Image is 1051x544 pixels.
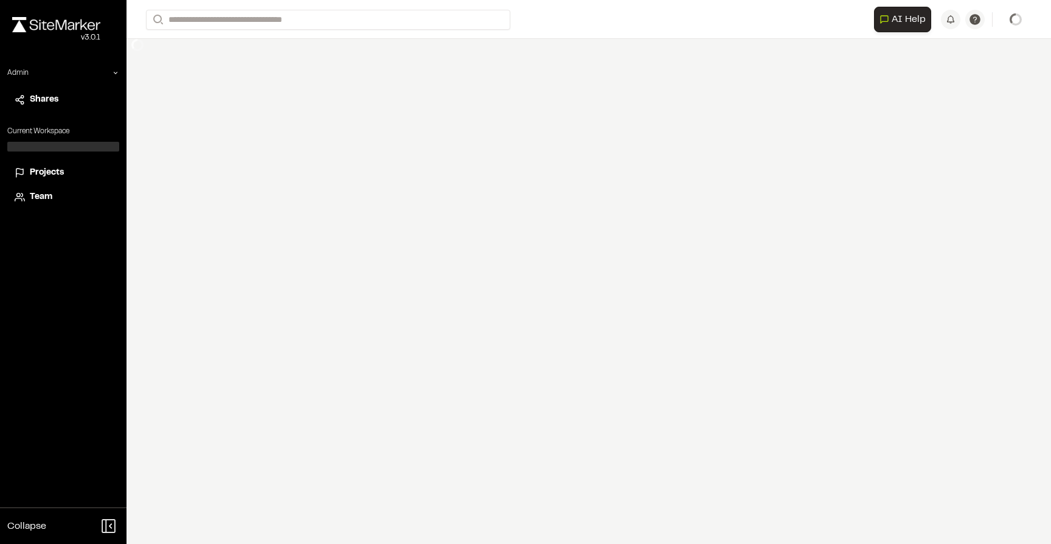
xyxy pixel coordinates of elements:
span: Collapse [7,519,46,534]
a: Team [15,190,112,204]
button: Search [146,10,168,30]
span: Shares [30,93,58,106]
span: AI Help [892,12,926,27]
span: Projects [30,166,64,180]
p: Admin [7,68,29,78]
div: Open AI Assistant [874,7,936,32]
span: Team [30,190,52,204]
img: rebrand.png [12,17,100,32]
a: Shares [15,93,112,106]
a: Projects [15,166,112,180]
div: Oh geez...please don't... [12,32,100,43]
p: Current Workspace [7,126,119,137]
button: Open AI Assistant [874,7,931,32]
